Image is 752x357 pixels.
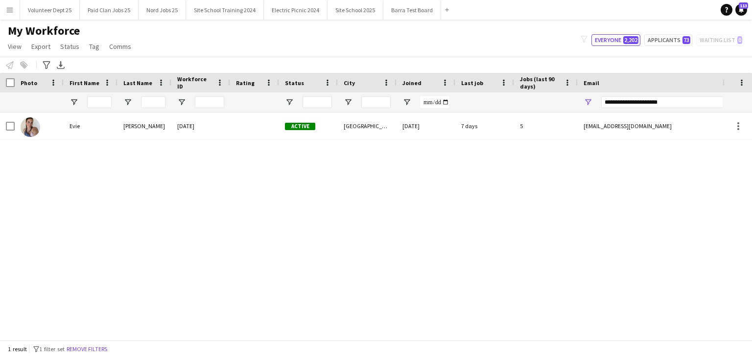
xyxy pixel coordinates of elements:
span: Last Name [123,79,152,87]
span: First Name [70,79,99,87]
img: Evie Grogan [21,117,40,137]
span: Jobs (last 90 days) [520,75,560,90]
div: [DATE] [171,112,230,139]
button: Open Filter Menu [402,98,411,107]
button: Volunteer Dept 25 [20,0,80,20]
button: Barra Test Board [383,0,441,20]
div: 5 [514,112,578,139]
button: Everyone2,202 [591,34,640,46]
a: View [4,40,25,53]
button: Nord Jobs 25 [139,0,186,20]
span: 113 [739,2,748,9]
span: Active [285,123,315,130]
button: Electric Picnic 2024 [264,0,328,20]
span: View [8,42,22,51]
button: Applicants73 [644,34,692,46]
input: City Filter Input [361,96,391,108]
span: 1 filter set [39,345,65,353]
span: Status [60,42,79,51]
a: 113 [735,4,747,16]
button: Open Filter Menu [123,98,132,107]
span: Email [584,79,599,87]
button: Open Filter Menu [344,98,352,107]
input: Workforce ID Filter Input [195,96,224,108]
span: My Workforce [8,23,80,38]
button: Site School Training 2024 [186,0,264,20]
span: Tag [89,42,99,51]
button: Open Filter Menu [584,98,592,107]
span: City [344,79,355,87]
button: Open Filter Menu [285,98,294,107]
div: Evie [64,112,117,139]
button: Site School 2025 [328,0,383,20]
div: [PERSON_NAME] [117,112,171,139]
input: Status Filter Input [303,96,332,108]
a: Comms [105,40,135,53]
input: Last Name Filter Input [141,96,165,108]
a: Export [27,40,54,53]
button: Open Filter Menu [70,98,78,107]
span: 73 [682,36,690,44]
span: Workforce ID [177,75,212,90]
span: Photo [21,79,37,87]
button: Open Filter Menu [177,98,186,107]
span: 2,202 [623,36,638,44]
div: 7 days [455,112,514,139]
span: Joined [402,79,422,87]
span: Comms [109,42,131,51]
a: Tag [85,40,103,53]
span: Last job [461,79,483,87]
input: Joined Filter Input [420,96,449,108]
span: Rating [236,79,255,87]
input: First Name Filter Input [87,96,112,108]
span: Status [285,79,304,87]
div: [DATE] [397,112,455,139]
button: Remove filters [65,344,109,355]
button: Paid Clan Jobs 25 [80,0,139,20]
app-action-btn: Export XLSX [55,59,67,71]
span: Export [31,42,50,51]
a: Status [56,40,83,53]
app-action-btn: Advanced filters [41,59,52,71]
div: [GEOGRAPHIC_DATA] [338,112,397,139]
